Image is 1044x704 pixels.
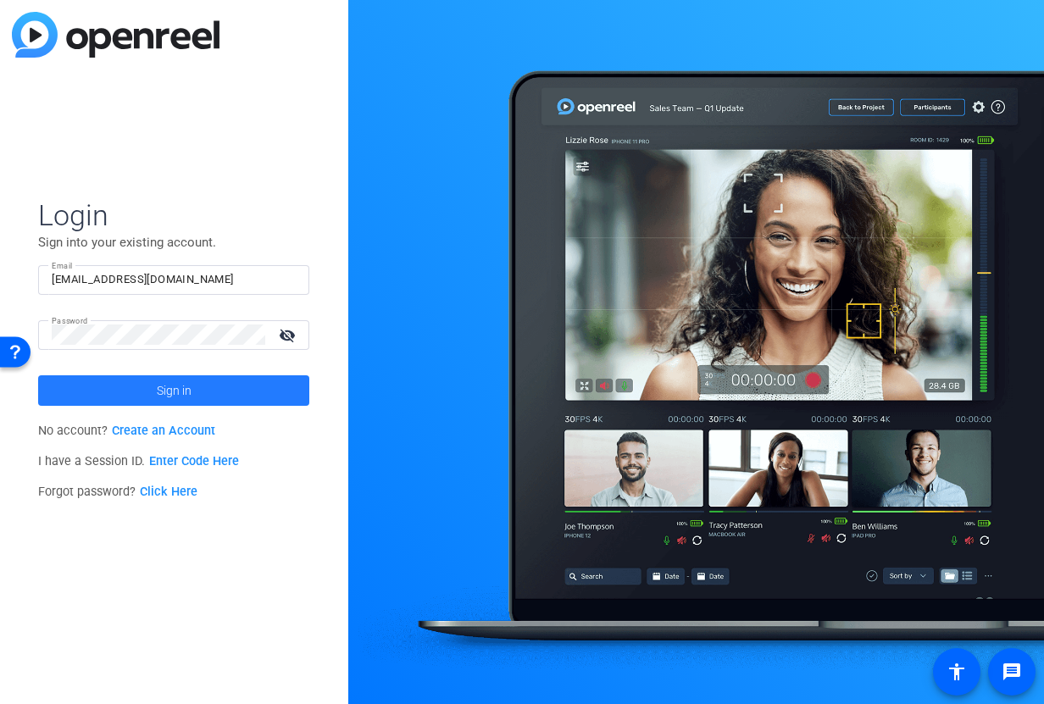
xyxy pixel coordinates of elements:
a: Create an Account [112,424,215,438]
span: I have a Session ID. [38,454,239,468]
mat-icon: accessibility [947,662,967,682]
mat-icon: visibility_off [269,323,309,347]
a: Enter Code Here [149,454,239,468]
span: Login [38,197,309,233]
mat-label: Email [52,261,73,270]
span: No account? [38,424,215,438]
img: blue-gradient.svg [12,12,219,58]
span: Sign in [157,369,192,412]
mat-label: Password [52,316,88,325]
a: Click Here [140,485,197,499]
input: Enter Email Address [52,269,296,290]
span: Forgot password? [38,485,197,499]
button: Sign in [38,375,309,406]
p: Sign into your existing account. [38,233,309,252]
mat-icon: message [1002,662,1022,682]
